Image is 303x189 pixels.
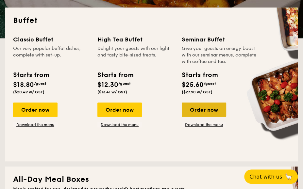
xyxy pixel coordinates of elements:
a: Download the menu [182,122,226,127]
a: Download the menu [97,122,142,127]
div: Delight your guests with our light and tasty bite-sized treats. [97,45,174,65]
a: Download the menu [13,122,58,127]
span: /guest [204,81,216,86]
div: Starts from [182,70,217,80]
div: High Tea Buffet [97,35,174,44]
div: Classic Buffet [13,35,90,44]
span: ($20.49 w/ GST) [13,90,44,94]
span: /guest [34,81,46,86]
span: ($27.90 w/ GST) [182,90,212,94]
button: Chat with us🦙 [244,169,298,184]
div: Order now [182,102,226,117]
h2: Buffet [13,15,290,26]
span: $18.80 [13,81,34,89]
span: $12.30 [97,81,118,89]
span: /guest [118,81,131,86]
div: Seminar Buffet [182,35,258,44]
span: $25.60 [182,81,204,89]
div: Starts from [97,70,133,80]
span: ($13.41 w/ GST) [97,90,127,94]
div: Our very popular buffet dishes, complete with set-up. [13,45,90,65]
span: 🦙 [285,173,293,181]
h2: All-Day Meal Boxes [13,174,290,185]
span: Chat with us [249,174,282,180]
div: Give your guests an energy boost with our seminar menus, complete with coffee and tea. [182,45,258,65]
div: Order now [13,102,58,117]
div: Starts from [13,70,49,80]
div: Order now [97,102,142,117]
